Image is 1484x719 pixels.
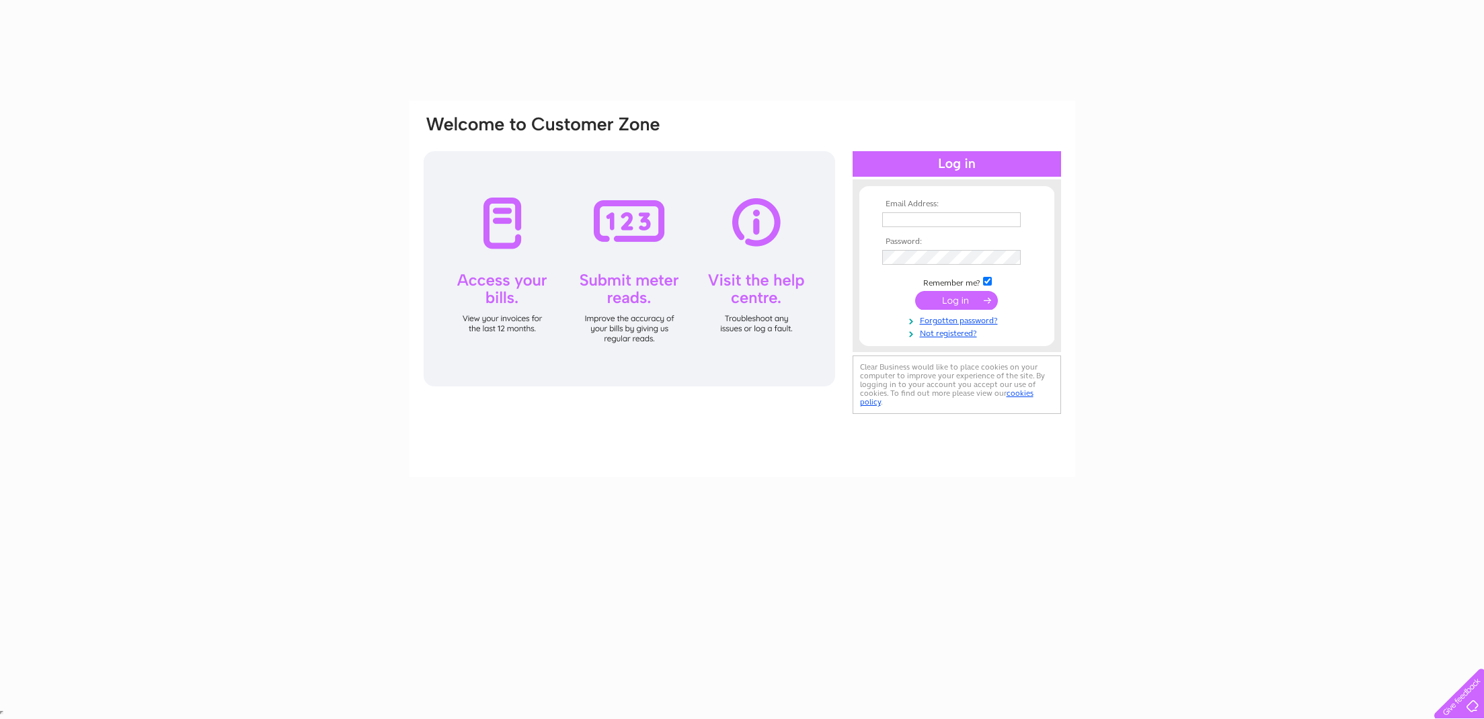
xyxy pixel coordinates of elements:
[915,291,998,310] input: Submit
[882,326,1035,339] a: Not registered?
[879,237,1035,247] th: Password:
[882,313,1035,326] a: Forgotten password?
[879,275,1035,288] td: Remember me?
[879,200,1035,209] th: Email Address:
[853,355,1061,414] div: Clear Business would like to place cookies on your computer to improve your experience of the sit...
[860,388,1033,407] a: cookies policy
